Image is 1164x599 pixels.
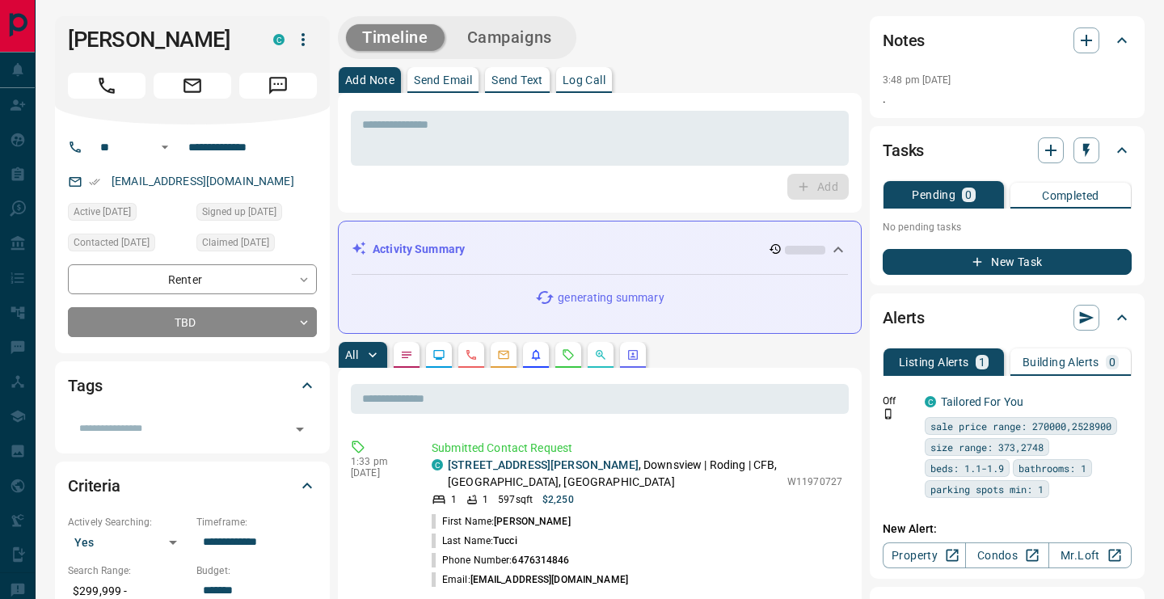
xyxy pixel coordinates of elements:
[483,492,488,507] p: 1
[883,91,1132,108] p: .
[899,356,969,368] p: Listing Alerts
[68,466,317,505] div: Criteria
[883,408,894,420] svg: Push Notification Only
[497,348,510,361] svg: Emails
[68,515,188,529] p: Actively Searching:
[1018,460,1086,476] span: bathrooms: 1
[498,492,533,507] p: 597 sqft
[562,348,575,361] svg: Requests
[626,348,639,361] svg: Agent Actions
[491,74,543,86] p: Send Text
[883,298,1132,337] div: Alerts
[930,460,1004,476] span: beds: 1.1-1.9
[239,73,317,99] span: Message
[470,574,628,585] span: [EMAIL_ADDRESS][DOMAIN_NAME]
[883,249,1132,275] button: New Task
[68,234,188,256] div: Fri May 02 2025
[1023,356,1099,368] p: Building Alerts
[432,572,628,587] p: Email:
[196,203,317,226] div: Fri May 02 2025
[345,74,394,86] p: Add Note
[448,458,639,471] a: [STREET_ADDRESS][PERSON_NAME]
[529,348,542,361] svg: Listing Alerts
[432,534,517,548] p: Last Name:
[345,349,358,361] p: All
[563,74,605,86] p: Log Call
[979,356,985,368] p: 1
[400,348,413,361] svg: Notes
[965,542,1048,568] a: Condos
[883,542,966,568] a: Property
[1048,542,1132,568] a: Mr.Loft
[883,27,925,53] h2: Notes
[68,73,145,99] span: Call
[883,215,1132,239] p: No pending tasks
[883,521,1132,538] p: New Alert:
[196,515,317,529] p: Timeframe:
[196,234,317,256] div: Fri May 02 2025
[112,175,294,188] a: [EMAIL_ADDRESS][DOMAIN_NAME]
[883,74,951,86] p: 3:48 pm [DATE]
[883,394,915,408] p: Off
[346,24,445,51] button: Timeline
[883,21,1132,60] div: Notes
[352,234,848,264] div: Activity Summary
[930,439,1044,455] span: size range: 373,2748
[594,348,607,361] svg: Opportunities
[68,473,120,499] h2: Criteria
[273,34,285,45] div: condos.ca
[432,553,570,567] p: Phone Number:
[202,234,269,251] span: Claimed [DATE]
[451,492,457,507] p: 1
[155,137,175,157] button: Open
[202,204,276,220] span: Signed up [DATE]
[154,73,231,99] span: Email
[465,348,478,361] svg: Calls
[912,189,955,200] p: Pending
[432,459,443,470] div: condos.ca
[787,475,842,489] p: W11970727
[432,440,842,457] p: Submitted Contact Request
[494,516,570,527] span: [PERSON_NAME]
[941,395,1023,408] a: Tailored For You
[68,203,188,226] div: Wed Sep 10 2025
[74,234,150,251] span: Contacted [DATE]
[196,563,317,578] p: Budget:
[414,74,472,86] p: Send Email
[925,396,936,407] div: condos.ca
[930,481,1044,497] span: parking spots min: 1
[68,366,317,405] div: Tags
[512,555,569,566] span: 6476314846
[432,514,571,529] p: First Name:
[883,137,924,163] h2: Tasks
[373,241,465,258] p: Activity Summary
[351,467,407,479] p: [DATE]
[89,176,100,188] svg: Email Verified
[432,348,445,361] svg: Lead Browsing Activity
[351,456,407,467] p: 1:33 pm
[1042,190,1099,201] p: Completed
[68,264,317,294] div: Renter
[883,131,1132,170] div: Tasks
[965,189,972,200] p: 0
[451,24,568,51] button: Campaigns
[68,27,249,53] h1: [PERSON_NAME]
[448,457,779,491] p: , Downsview | Roding | CFB, [GEOGRAPHIC_DATA], [GEOGRAPHIC_DATA]
[542,492,574,507] p: $2,250
[74,204,131,220] span: Active [DATE]
[68,307,317,337] div: TBD
[493,535,517,546] span: Tucci
[68,373,102,399] h2: Tags
[930,418,1111,434] span: sale price range: 270000,2528900
[1109,356,1115,368] p: 0
[558,289,664,306] p: generating summary
[883,305,925,331] h2: Alerts
[68,529,188,555] div: Yes
[68,563,188,578] p: Search Range:
[289,418,311,441] button: Open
